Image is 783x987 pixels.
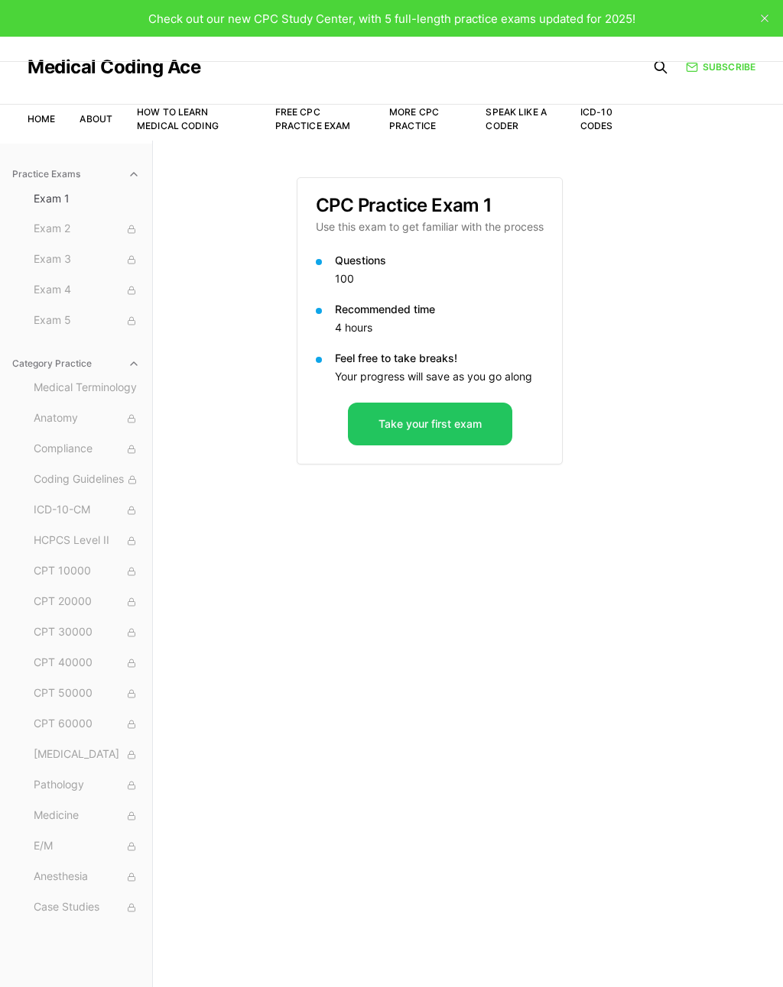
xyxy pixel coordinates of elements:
[348,403,512,445] button: Take your first exam
[580,106,613,131] a: ICD-10 Codes
[34,380,140,396] span: Medical Terminology
[80,113,112,125] a: About
[28,834,146,859] button: E/M
[28,590,146,614] button: CPT 20000
[34,471,140,488] span: Coding Guidelines
[335,271,544,286] p: 100
[28,437,146,461] button: Compliance
[34,532,140,549] span: HCPCS Level II
[28,773,146,798] button: Pathology
[28,217,146,241] button: Exam 2
[34,221,140,238] span: Exam 2
[335,302,544,317] p: Recommended time
[28,113,55,125] a: Home
[34,251,140,268] span: Exam 3
[28,468,146,492] button: Coding Guidelines
[389,106,439,131] a: More CPC Practice
[335,369,544,384] p: Your progress will save as you go along
[28,865,146,889] button: Anesthesia
[28,804,146,828] button: Medicine
[28,498,146,523] button: ICD-10-CM
[34,563,140,580] span: CPT 10000
[275,106,351,131] a: Free CPC Practice Exam
[686,60,755,74] a: Subscribe
[28,651,146,675] button: CPT 40000
[34,282,140,299] span: Exam 4
[28,895,146,920] button: Case Studies
[486,106,546,131] a: Speak Like a Coder
[34,899,140,916] span: Case Studies
[34,746,140,763] span: [MEDICAL_DATA]
[28,620,146,645] button: CPT 30000
[28,529,146,553] button: HCPCS Level II
[6,351,146,376] button: Category Practice
[34,594,140,610] span: CPT 20000
[335,320,544,335] p: 4 hours
[316,219,544,235] p: Use this exam to get familiar with the process
[28,743,146,767] button: [MEDICAL_DATA]
[28,376,146,400] button: Medical Terminology
[335,253,544,268] p: Questions
[34,838,140,855] span: E/M
[28,559,146,584] button: CPT 10000
[34,410,140,427] span: Anatomy
[28,248,146,272] button: Exam 3
[34,441,140,458] span: Compliance
[34,502,140,519] span: ICD-10-CM
[335,351,544,366] p: Feel free to take breaks!
[34,869,140,885] span: Anesthesia
[34,191,140,206] span: Exam 1
[28,406,146,431] button: Anatomy
[34,624,140,641] span: CPT 30000
[28,186,146,211] button: Exam 1
[28,309,146,333] button: Exam 5
[28,712,146,736] button: CPT 60000
[34,777,140,794] span: Pathology
[34,716,140,733] span: CPT 60000
[148,11,635,26] span: Check out our new CPC Study Center, with 5 full-length practice exams updated for 2025!
[34,655,140,671] span: CPT 40000
[28,681,146,706] button: CPT 50000
[28,278,146,303] button: Exam 4
[34,312,140,329] span: Exam 5
[752,6,777,31] button: close
[316,196,544,215] h3: CPC Practice Exam 1
[34,807,140,824] span: Medicine
[137,106,219,131] a: How to Learn Medical Coding
[28,58,200,76] a: Medical Coding Ace
[34,685,140,702] span: CPT 50000
[6,162,146,186] button: Practice Exams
